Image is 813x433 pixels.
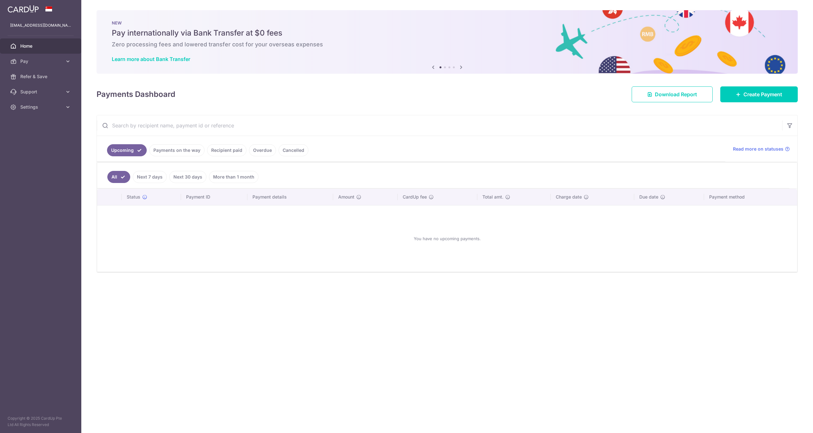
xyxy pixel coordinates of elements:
[249,144,276,156] a: Overdue
[169,171,206,183] a: Next 30 days
[97,89,175,100] h4: Payments Dashboard
[743,91,782,98] span: Create Payment
[8,5,39,13] img: CardUp
[403,194,427,200] span: CardUp fee
[655,91,697,98] span: Download Report
[112,56,190,62] a: Learn more about Bank Transfer
[632,86,713,102] a: Download Report
[20,89,62,95] span: Support
[20,43,62,49] span: Home
[112,20,783,25] p: NEW
[127,194,140,200] span: Status
[181,189,247,205] th: Payment ID
[107,144,147,156] a: Upcoming
[639,194,658,200] span: Due date
[133,171,167,183] a: Next 7 days
[149,144,205,156] a: Payments on the way
[20,73,62,80] span: Refer & Save
[209,171,259,183] a: More than 1 month
[207,144,246,156] a: Recipient paid
[733,146,790,152] a: Read more on statuses
[704,189,797,205] th: Payment method
[97,115,782,136] input: Search by recipient name, payment id or reference
[338,194,354,200] span: Amount
[720,86,798,102] a: Create Payment
[97,10,798,74] img: Bank transfer banner
[20,58,62,64] span: Pay
[112,41,783,48] h6: Zero processing fees and lowered transfer cost for your overseas expenses
[10,22,71,29] p: [EMAIL_ADDRESS][DOMAIN_NAME]
[733,146,783,152] span: Read more on statuses
[105,211,789,267] div: You have no upcoming payments.
[482,194,503,200] span: Total amt.
[20,104,62,110] span: Settings
[556,194,582,200] span: Charge date
[112,28,783,38] h5: Pay internationally via Bank Transfer at $0 fees
[247,189,333,205] th: Payment details
[279,144,308,156] a: Cancelled
[107,171,130,183] a: All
